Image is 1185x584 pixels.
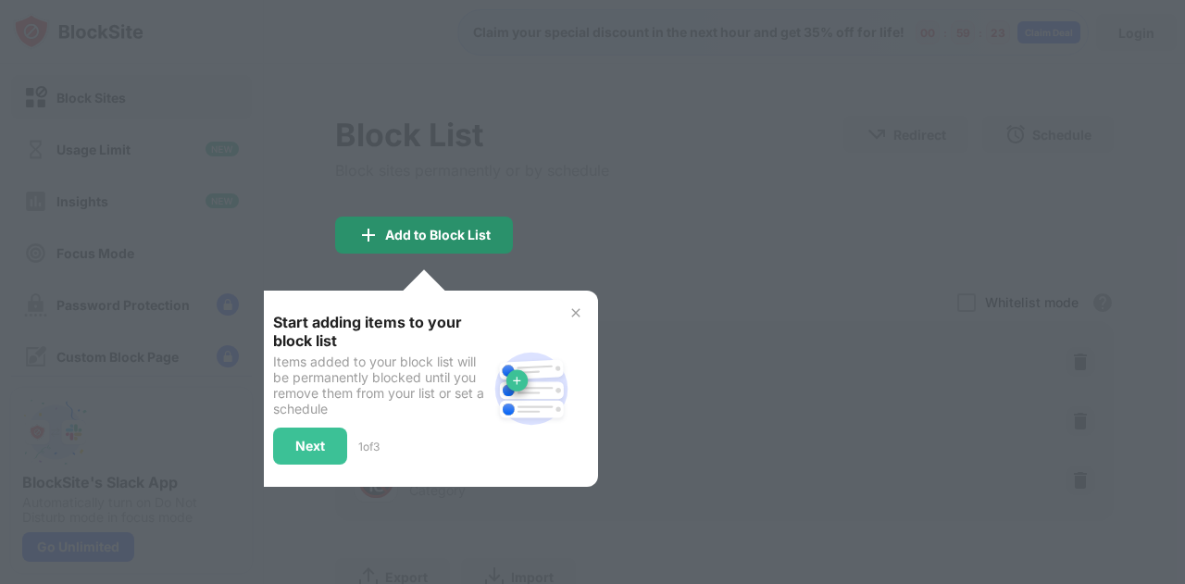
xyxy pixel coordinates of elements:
div: Add to Block List [385,228,491,242]
div: Start adding items to your block list [273,313,487,350]
img: x-button.svg [568,305,583,320]
div: 1 of 3 [358,440,380,454]
div: Items added to your block list will be permanently blocked until you remove them from your list o... [273,354,487,416]
img: block-site.svg [487,344,576,433]
div: Next [295,439,325,454]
